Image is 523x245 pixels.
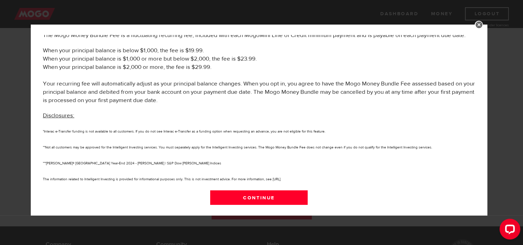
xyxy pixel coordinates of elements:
[43,63,475,80] li: When your principal balance is $2,000 or more, the fee is $29.99.
[43,161,221,165] small: ***[PERSON_NAME]® [GEOGRAPHIC_DATA] Year-End 2024 - [PERSON_NAME] | S&P Dow [PERSON_NAME] Indices
[210,190,308,205] a: Continue
[494,216,523,245] iframe: LiveChat chat widget
[43,112,74,119] u: Disclosures:
[43,46,475,55] li: When your principal balance is below $1,000, the fee is $19.99.
[43,129,325,134] small: *Interac e-Transfer funding is not available to all customers. If you do not see Interac e-Transf...
[43,55,475,63] li: When your principal balance is $1,000 or more but below $2,000, the fee is $23.99.
[43,177,281,181] small: The information related to Intelligent Investing is provided for informational purposes only. Thi...
[43,145,432,149] small: **Not all customers may be approved for the Intelligent Investing services. You must separately a...
[43,80,475,105] p: Your recurring fee will automatically adjust as your principal balance changes. When you opt in, ...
